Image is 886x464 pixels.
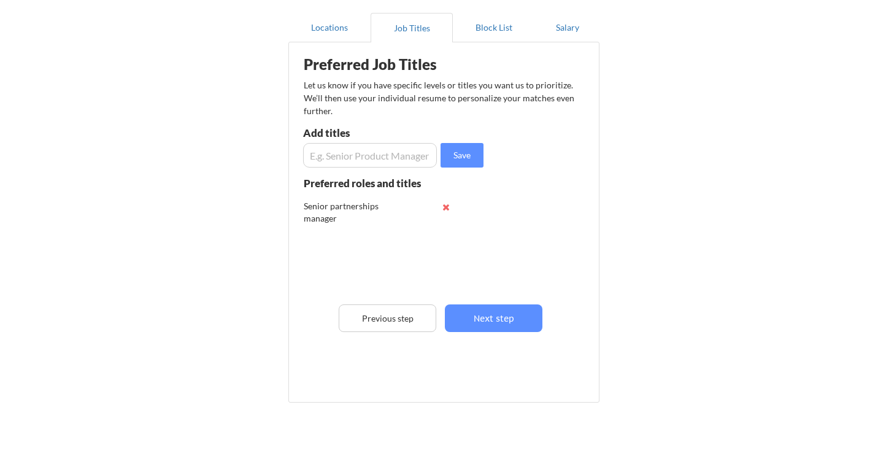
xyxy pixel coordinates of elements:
button: Block List [453,13,535,42]
button: Salary [535,13,599,42]
button: Job Titles [371,13,453,42]
div: Let us know if you have specific levels or titles you want us to prioritize. We’ll then use your ... [304,79,576,117]
div: Preferred Job Titles [304,57,458,72]
button: Previous step [339,304,436,332]
button: Save [441,143,483,168]
div: Senior partnerships manager [304,200,384,224]
button: Next step [445,304,542,332]
button: Locations [288,13,371,42]
div: Preferred roles and titles [304,178,436,188]
input: E.g. Senior Product Manager [303,143,437,168]
div: Add titles [303,128,434,138]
